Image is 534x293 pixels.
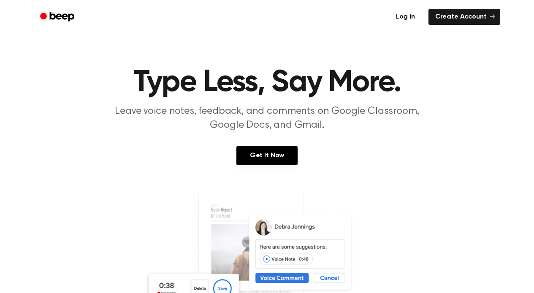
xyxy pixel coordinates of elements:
p: Leave voice notes, feedback, and comments on Google Classroom, Google Docs, and Gmail. [105,105,429,132]
a: Create Account [428,9,500,25]
h1: Type Less, Say More. [51,67,483,98]
a: Get It Now [236,146,298,165]
a: Log in [388,7,423,27]
a: Beep [34,9,82,25]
